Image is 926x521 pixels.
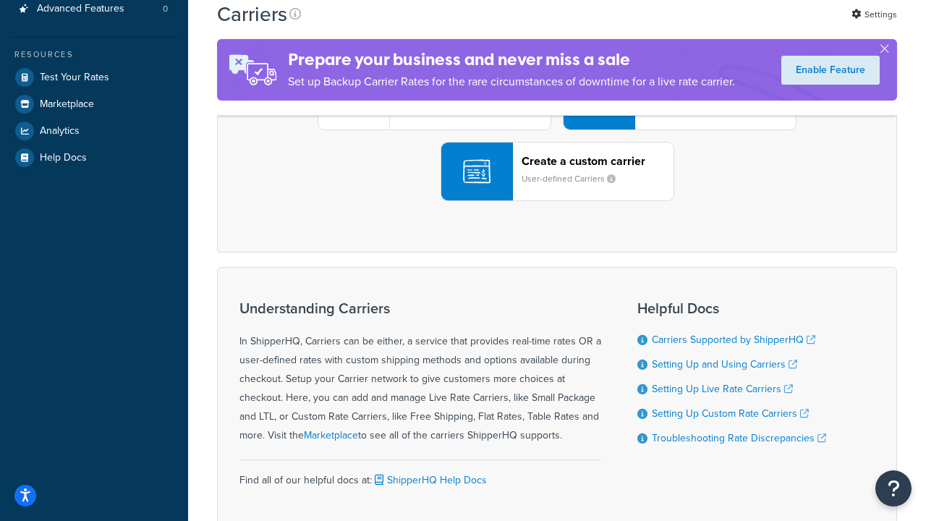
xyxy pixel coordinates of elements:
button: Open Resource Center [875,470,912,507]
a: Setting Up Live Rate Carriers [652,381,793,397]
div: Resources [11,48,177,61]
span: Marketplace [40,98,94,111]
img: icon-carrier-custom-c93b8a24.svg [463,158,490,185]
a: Analytics [11,118,177,144]
span: Test Your Rates [40,72,109,84]
h3: Understanding Carriers [239,300,601,316]
a: Setting Up Custom Rate Carriers [652,406,809,421]
a: ShipperHQ Help Docs [372,473,487,488]
span: Analytics [40,125,80,137]
p: Set up Backup Carrier Rates for the rare circumstances of downtime for a live rate carrier. [288,72,735,92]
a: Marketplace [304,428,358,443]
h3: Helpful Docs [637,300,826,316]
a: Setting Up and Using Carriers [652,357,797,372]
img: ad-rules-rateshop-fe6ec290ccb7230408bd80ed9643f0289d75e0ffd9eb532fc0e269fcd187b520.png [217,39,288,101]
a: Carriers Supported by ShipperHQ [652,332,815,347]
div: In ShipperHQ, Carriers can be either, a service that provides real-time rates OR a user-defined r... [239,300,601,445]
div: Find all of our helpful docs at: [239,459,601,490]
h4: Prepare your business and never miss a sale [288,48,735,72]
a: Troubleshooting Rate Discrepancies [652,431,826,446]
a: Settings [851,4,897,25]
button: Create a custom carrierUser-defined Carriers [441,142,674,201]
a: Help Docs [11,145,177,171]
a: Marketplace [11,91,177,117]
span: 0 [163,3,168,15]
a: Enable Feature [781,56,880,85]
a: Test Your Rates [11,64,177,90]
span: Advanced Features [37,3,124,15]
span: Help Docs [40,152,87,164]
small: User-defined Carriers [522,172,627,185]
header: Create a custom carrier [522,154,674,168]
